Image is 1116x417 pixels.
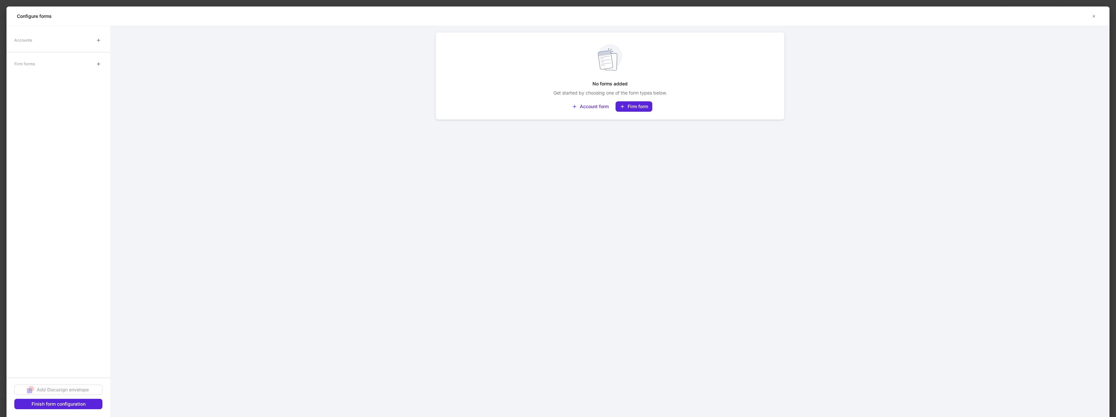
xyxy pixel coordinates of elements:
button: Firm form [616,101,652,112]
div: Firm forms [14,58,35,69]
h5: Configure forms [17,13,52,19]
div: Firm form [628,103,648,110]
button: Account form [568,101,613,112]
div: Finish form configuration [32,401,86,407]
h5: No forms added [592,78,628,90]
p: Get started by choosing one of the form types below. [553,90,667,96]
div: Add Docusign envelope [37,386,89,393]
button: Add Docusign envelope [14,385,102,395]
div: Account form [580,103,609,110]
button: Finish form configuration [14,399,102,409]
div: Accounts [14,34,32,46]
